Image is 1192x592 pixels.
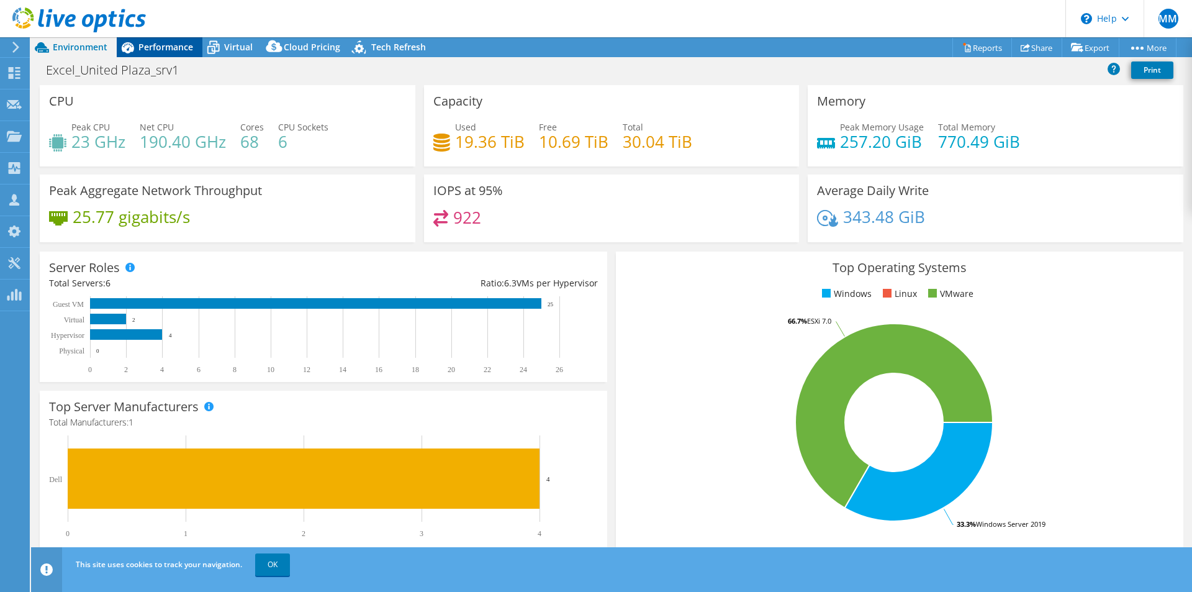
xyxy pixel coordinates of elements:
text: 4 [169,332,172,339]
span: 1 [129,416,133,428]
text: 2 [302,529,305,538]
h3: Top Operating Systems [625,261,1174,275]
li: VMware [925,287,973,301]
text: 8 [233,365,237,374]
h3: CPU [49,94,74,108]
span: Tech Refresh [371,41,426,53]
text: 26 [556,365,563,374]
div: Ratio: VMs per Hypervisor [323,276,598,290]
h3: Average Daily Write [817,184,929,198]
text: 3 [420,529,423,538]
svg: \n [1081,13,1092,24]
h4: 6 [278,135,328,148]
span: Total [623,121,643,133]
a: Reports [952,38,1012,57]
h4: 68 [240,135,264,148]
tspan: Windows Server 2019 [976,519,1045,529]
text: 22 [484,365,491,374]
a: Share [1011,38,1062,57]
span: 6 [106,277,111,289]
h4: 190.40 GHz [140,135,226,148]
text: 16 [375,365,382,374]
a: Print [1131,61,1173,79]
span: Peak CPU [71,121,110,133]
h1: Excel_United Plaza_srv1 [40,63,198,77]
text: 20 [448,365,455,374]
h3: Server Roles [49,261,120,275]
text: 0 [88,365,92,374]
h3: Peak Aggregate Network Throughput [49,184,262,198]
text: 12 [303,365,310,374]
span: Peak Memory Usage [840,121,924,133]
text: 10 [267,365,274,374]
text: 24 [520,365,527,374]
text: 18 [412,365,419,374]
text: 25 [548,301,554,307]
h4: 10.69 TiB [539,135,608,148]
span: MM [1158,9,1178,29]
span: Cloud Pricing [284,41,340,53]
h4: 770.49 GiB [938,135,1020,148]
h4: 23 GHz [71,135,125,148]
li: Windows [819,287,872,301]
span: Cores [240,121,264,133]
tspan: ESXi 7.0 [807,316,831,326]
text: 1 [184,529,187,538]
span: Net CPU [140,121,174,133]
h4: 922 [453,211,481,224]
text: 4 [546,475,550,483]
text: 0 [66,529,70,538]
h3: IOPS at 95% [433,184,503,198]
span: This site uses cookies to track your navigation. [76,559,242,570]
text: Physical [59,347,84,355]
h3: Capacity [433,94,482,108]
text: Virtual [64,316,85,324]
text: Guest VM [53,300,84,309]
text: 4 [160,365,164,374]
text: 2 [132,317,135,323]
h4: 25.77 gigabits/s [73,210,190,224]
a: OK [255,553,290,576]
tspan: 66.7% [788,316,807,326]
li: Linux [880,287,917,301]
h4: 343.48 GiB [843,210,925,224]
a: More [1119,38,1176,57]
text: Dell [49,475,62,484]
div: Total Servers: [49,276,323,290]
text: Hypervisor [51,331,84,340]
h4: 30.04 TiB [623,135,692,148]
h4: 257.20 GiB [840,135,924,148]
span: Used [455,121,476,133]
span: Virtual [224,41,253,53]
h4: 19.36 TiB [455,135,525,148]
text: 0 [96,348,99,354]
span: CPU Sockets [278,121,328,133]
h3: Memory [817,94,865,108]
text: 6 [197,365,201,374]
span: 6.3 [504,277,517,289]
span: Free [539,121,557,133]
span: Total Memory [938,121,995,133]
text: 4 [538,529,541,538]
tspan: 33.3% [957,519,976,529]
span: Performance [138,41,193,53]
a: Export [1062,38,1119,57]
span: Environment [53,41,107,53]
h4: Total Manufacturers: [49,416,598,429]
h3: Top Server Manufacturers [49,400,199,414]
text: 14 [339,365,346,374]
text: 2 [124,365,128,374]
